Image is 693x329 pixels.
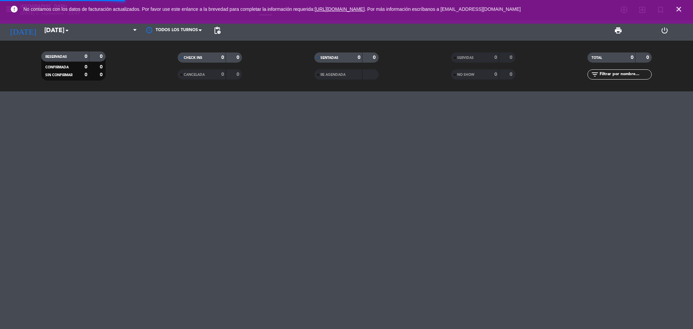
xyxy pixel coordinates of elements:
span: CONFIRMADA [45,66,69,69]
strong: 0 [237,55,241,60]
i: power_settings_new [661,26,669,35]
a: [URL][DOMAIN_NAME] [315,6,365,12]
strong: 0 [85,72,87,77]
span: NO SHOW [457,73,474,76]
strong: 0 [221,72,224,77]
strong: 0 [510,72,514,77]
strong: 0 [100,72,104,77]
strong: 0 [100,65,104,69]
span: No contamos con los datos de facturación actualizados. Por favor use este enlance a la brevedad p... [23,6,521,12]
strong: 0 [358,55,360,60]
span: CHECK INS [184,56,202,60]
strong: 0 [373,55,377,60]
a: . Por más información escríbanos a [EMAIL_ADDRESS][DOMAIN_NAME] [365,6,521,12]
i: filter_list [591,70,599,79]
input: Filtrar por nombre... [599,71,651,78]
strong: 0 [646,55,650,60]
div: LOG OUT [642,20,688,41]
span: RESERVADAS [45,55,67,59]
span: RE AGENDADA [320,73,345,76]
span: TOTAL [591,56,602,60]
span: SERVIDAS [457,56,474,60]
strong: 0 [85,65,87,69]
strong: 0 [100,54,104,59]
span: pending_actions [213,26,221,35]
strong: 0 [221,55,224,60]
span: print [614,26,622,35]
span: SENTADAS [320,56,338,60]
i: arrow_drop_down [63,26,71,35]
i: close [675,5,683,13]
i: error [10,5,18,13]
strong: 0 [494,72,497,77]
strong: 0 [631,55,633,60]
span: CANCELADA [184,73,205,76]
span: SIN CONFIRMAR [45,73,72,77]
strong: 0 [510,55,514,60]
strong: 0 [237,72,241,77]
i: [DATE] [5,23,41,38]
strong: 0 [85,54,87,59]
strong: 0 [494,55,497,60]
